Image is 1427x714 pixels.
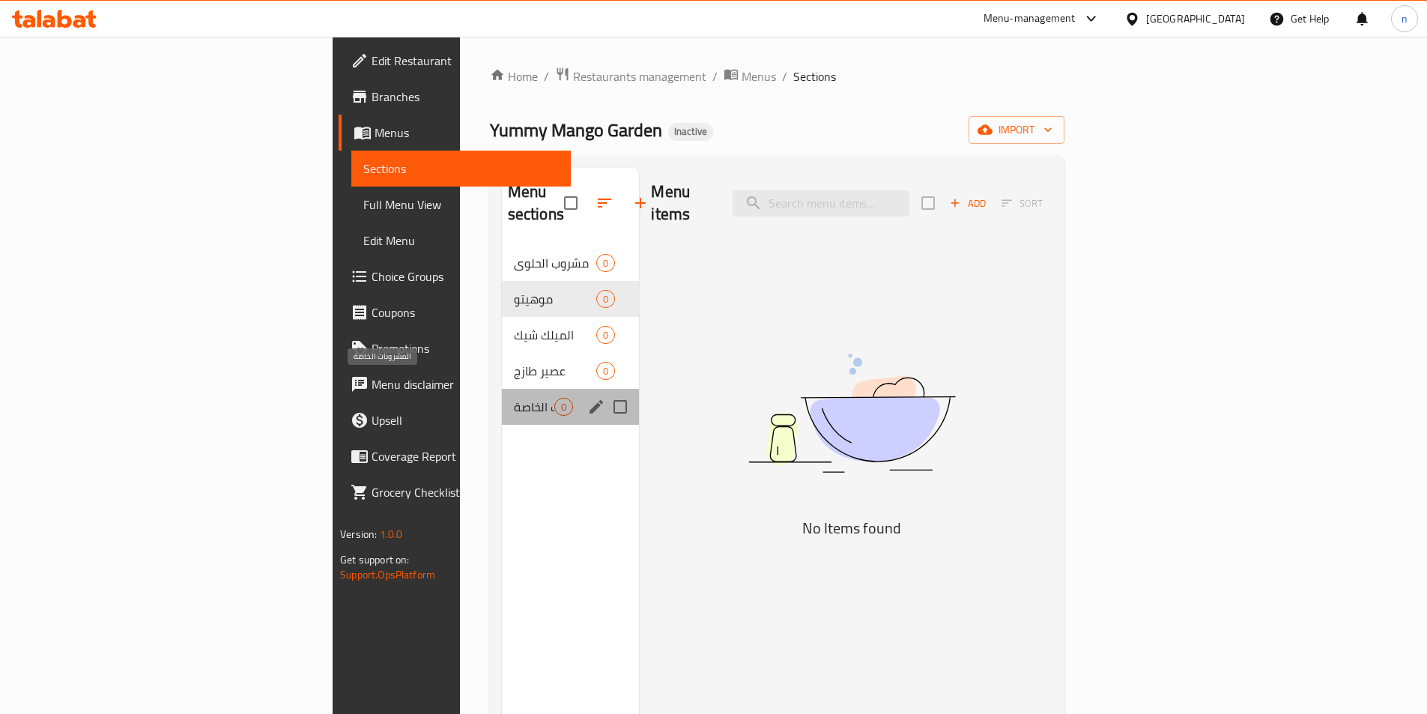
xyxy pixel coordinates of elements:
[340,550,409,569] span: Get support on:
[668,123,713,141] div: Inactive
[339,79,571,115] a: Branches
[339,43,571,79] a: Edit Restaurant
[596,290,615,308] div: items
[502,317,640,353] div: الميلك شيك0
[651,181,714,226] h2: Menu items
[339,366,571,402] a: Menu disclaimer
[340,524,377,544] span: Version:
[372,483,559,501] span: Grocery Checklist
[573,67,706,85] span: Restaurants management
[339,294,571,330] a: Coupons
[597,364,614,378] span: 0
[363,160,559,178] span: Sections
[555,187,587,219] span: Select all sections
[622,185,658,221] button: Add section
[664,516,1039,540] h5: No Items found
[554,398,573,416] div: items
[984,10,1076,28] div: Menu-management
[969,116,1064,144] button: import
[375,124,559,142] span: Menus
[372,267,559,285] span: Choice Groups
[340,565,435,584] a: Support.OpsPlatform
[587,185,622,221] span: Sort sections
[351,223,571,258] a: Edit Menu
[514,362,597,380] span: عصير طازج
[380,524,403,544] span: 1.0.0
[339,258,571,294] a: Choice Groups
[502,389,640,425] div: المشروبات الخاصة0edit
[351,151,571,187] a: Sections
[664,314,1039,512] img: dish.svg
[992,192,1052,215] span: Sort items
[372,411,559,429] span: Upsell
[339,402,571,438] a: Upsell
[363,232,559,249] span: Edit Menu
[502,281,640,317] div: موهيتو0
[372,447,559,465] span: Coverage Report
[1402,10,1408,27] span: n
[339,438,571,474] a: Coverage Report
[372,52,559,70] span: Edit Restaurant
[502,239,640,431] nav: Menu sections
[372,303,559,321] span: Coupons
[596,326,615,344] div: items
[944,192,992,215] span: Add item
[372,339,559,357] span: Promotions
[597,256,614,270] span: 0
[597,328,614,342] span: 0
[363,196,559,214] span: Full Menu View
[514,398,555,416] span: المشروبات الخاصة
[339,474,571,510] a: Grocery Checklist
[981,121,1052,139] span: import
[502,245,640,281] div: مشروب الحلوى0
[793,67,836,85] span: Sections
[339,115,571,151] a: Menus
[372,375,559,393] span: Menu disclaimer
[712,67,718,85] li: /
[490,67,1064,86] nav: breadcrumb
[514,290,597,308] span: موهيتو
[555,400,572,414] span: 0
[555,67,706,86] a: Restaurants management
[596,362,615,380] div: items
[782,67,787,85] li: /
[585,396,608,418] button: edit
[351,187,571,223] a: Full Menu View
[514,254,597,272] span: مشروب الحلوى
[944,192,992,215] button: Add
[668,125,713,138] span: Inactive
[1146,10,1245,27] div: [GEOGRAPHIC_DATA]
[372,88,559,106] span: Branches
[742,67,776,85] span: Menus
[724,67,776,86] a: Menus
[514,326,597,344] span: الميلك شيك
[948,195,988,212] span: Add
[733,190,909,217] input: search
[502,353,640,389] div: عصير طازج0
[490,113,662,147] span: Yummy Mango Garden
[597,292,614,306] span: 0
[596,254,615,272] div: items
[339,330,571,366] a: Promotions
